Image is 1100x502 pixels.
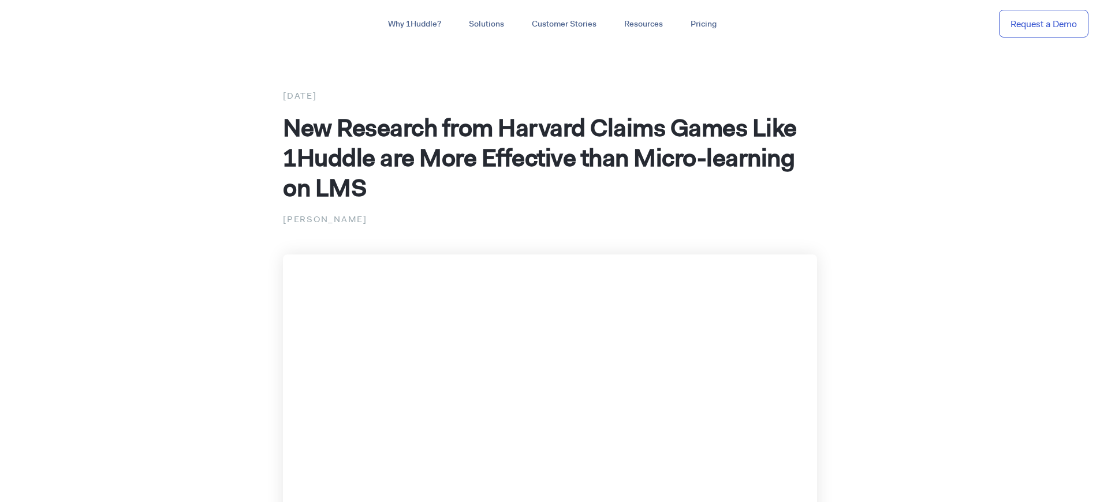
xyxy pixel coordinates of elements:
p: [PERSON_NAME] [283,212,817,227]
span: New Research from Harvard Claims Games Like 1Huddle are More Effective than Micro-learning on LMS [283,111,797,204]
a: Request a Demo [999,10,1088,38]
a: Customer Stories [518,14,610,35]
div: [DATE] [283,88,817,103]
a: Pricing [677,14,730,35]
a: Why 1Huddle? [374,14,455,35]
a: Solutions [455,14,518,35]
a: Resources [610,14,677,35]
img: ... [12,13,94,35]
